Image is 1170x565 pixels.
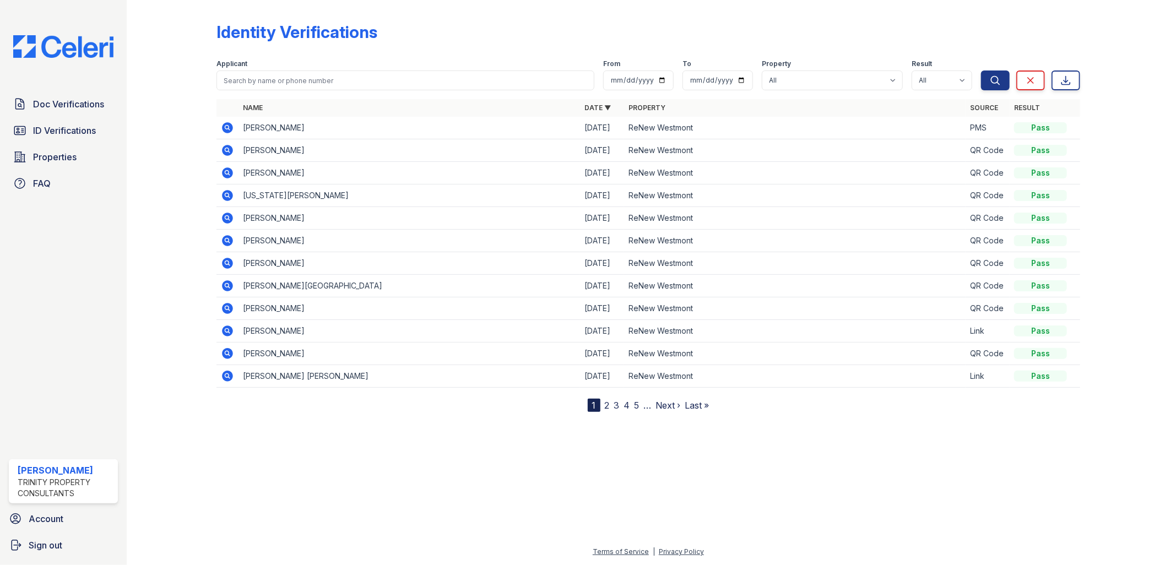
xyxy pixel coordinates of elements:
span: Account [29,512,63,525]
span: FAQ [33,177,51,190]
td: QR Code [966,297,1010,320]
td: [DATE] [580,207,624,230]
td: [DATE] [580,320,624,343]
td: ReNew Westmont [624,207,966,230]
div: Pass [1014,348,1067,359]
td: [DATE] [580,365,624,388]
div: Trinity Property Consultants [18,477,113,499]
span: Sign out [29,539,62,552]
div: Pass [1014,145,1067,156]
td: ReNew Westmont [624,117,966,139]
td: [US_STATE][PERSON_NAME] [239,184,580,207]
td: PMS [966,117,1010,139]
td: QR Code [966,230,1010,252]
td: [PERSON_NAME] [PERSON_NAME] [239,365,580,388]
td: ReNew Westmont [624,320,966,343]
td: ReNew Westmont [624,162,966,184]
a: FAQ [9,172,118,194]
a: 4 [624,400,630,411]
div: Pass [1014,325,1067,336]
div: Pass [1014,122,1067,133]
a: Next › [656,400,681,411]
div: | [653,547,655,556]
a: Privacy Policy [659,547,704,556]
td: ReNew Westmont [624,365,966,388]
div: Pass [1014,167,1067,178]
td: [DATE] [580,230,624,252]
a: ID Verifications [9,119,118,142]
div: Identity Verifications [216,22,377,42]
td: ReNew Westmont [624,184,966,207]
td: ReNew Westmont [624,139,966,162]
td: [PERSON_NAME] [239,320,580,343]
a: Name [243,104,263,112]
a: 2 [605,400,610,411]
td: QR Code [966,207,1010,230]
div: Pass [1014,235,1067,246]
a: Terms of Service [593,547,649,556]
td: [DATE] [580,139,624,162]
td: [DATE] [580,184,624,207]
a: 3 [614,400,620,411]
td: ReNew Westmont [624,252,966,275]
input: Search by name or phone number [216,70,595,90]
span: … [644,399,652,412]
div: Pass [1014,303,1067,314]
td: QR Code [966,139,1010,162]
td: [PERSON_NAME] [239,162,580,184]
div: Pass [1014,213,1067,224]
td: [PERSON_NAME] [239,207,580,230]
div: Pass [1014,190,1067,201]
td: [PERSON_NAME] [239,343,580,365]
td: ReNew Westmont [624,230,966,252]
span: Properties [33,150,77,164]
td: ReNew Westmont [624,275,966,297]
a: Result [1014,104,1040,112]
label: To [682,59,691,68]
td: [PERSON_NAME] [239,117,580,139]
a: Last » [685,400,709,411]
td: [DATE] [580,297,624,320]
td: [DATE] [580,117,624,139]
td: [PERSON_NAME] [239,230,580,252]
div: Pass [1014,280,1067,291]
label: Property [762,59,791,68]
img: CE_Logo_Blue-a8612792a0a2168367f1c8372b55b34899dd931a85d93a1a3d3e32e68fde9ad4.png [4,35,122,58]
div: 1 [588,399,600,412]
label: From [603,59,620,68]
td: Link [966,365,1010,388]
a: 5 [635,400,640,411]
td: [DATE] [580,343,624,365]
div: [PERSON_NAME] [18,464,113,477]
td: QR Code [966,275,1010,297]
td: [DATE] [580,162,624,184]
a: Account [4,508,122,530]
td: [PERSON_NAME] [239,252,580,275]
td: [PERSON_NAME][GEOGRAPHIC_DATA] [239,275,580,297]
span: Doc Verifications [33,97,104,111]
label: Applicant [216,59,247,68]
td: QR Code [966,162,1010,184]
td: Link [966,320,1010,343]
td: QR Code [966,252,1010,275]
td: [PERSON_NAME] [239,297,580,320]
td: [DATE] [580,275,624,297]
a: Property [629,104,665,112]
a: Sign out [4,534,122,556]
label: Result [912,59,932,68]
td: ReNew Westmont [624,297,966,320]
a: Doc Verifications [9,93,118,115]
span: ID Verifications [33,124,96,137]
a: Date ▼ [584,104,611,112]
td: ReNew Westmont [624,343,966,365]
td: QR Code [966,343,1010,365]
div: Pass [1014,258,1067,269]
a: Source [970,104,998,112]
td: [DATE] [580,252,624,275]
td: QR Code [966,184,1010,207]
a: Properties [9,146,118,168]
div: Pass [1014,371,1067,382]
td: [PERSON_NAME] [239,139,580,162]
